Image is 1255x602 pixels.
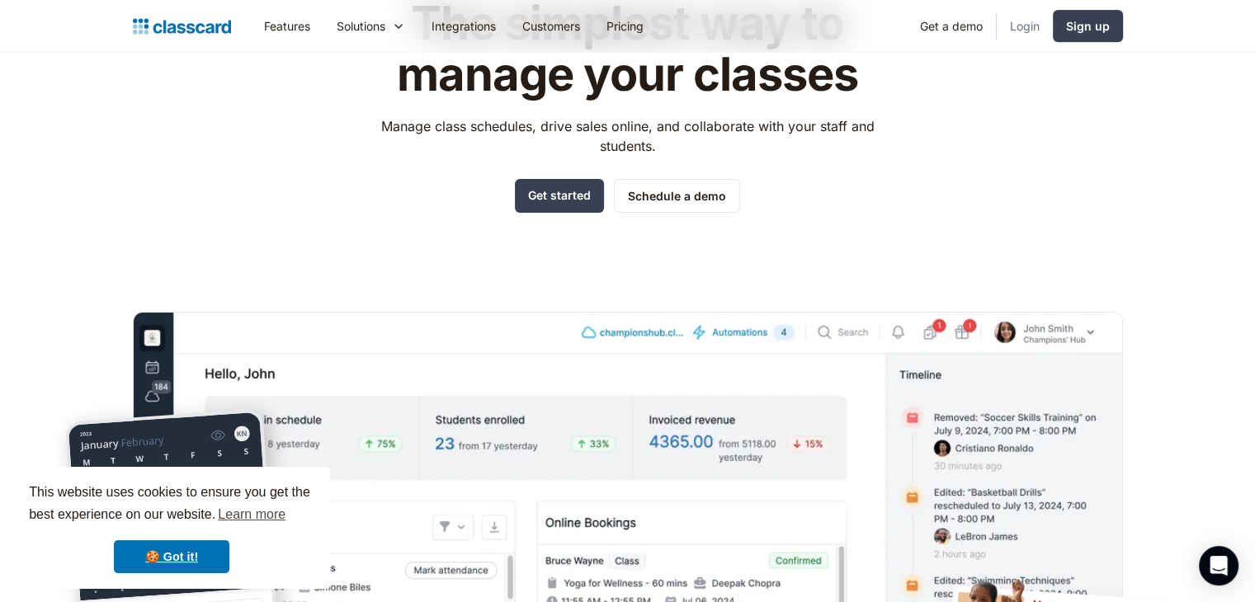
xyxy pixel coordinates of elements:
div: Open Intercom Messenger [1199,546,1238,586]
a: Integrations [418,7,509,45]
p: Manage class schedules, drive sales online, and collaborate with your staff and students. [366,116,889,156]
div: Solutions [337,17,385,35]
a: Get a demo [907,7,996,45]
a: Features [251,7,323,45]
a: Sign up [1053,10,1123,42]
a: Get started [515,179,604,213]
a: Schedule a demo [614,179,740,213]
a: learn more about cookies [215,502,288,527]
div: Solutions [323,7,418,45]
span: This website uses cookies to ensure you get the best experience on our website. [29,482,314,527]
a: home [133,15,231,38]
a: dismiss cookie message [114,540,229,573]
a: Pricing [593,7,657,45]
a: Customers [509,7,593,45]
a: Login [997,7,1053,45]
div: Sign up [1066,17,1110,35]
div: cookieconsent [13,467,330,589]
